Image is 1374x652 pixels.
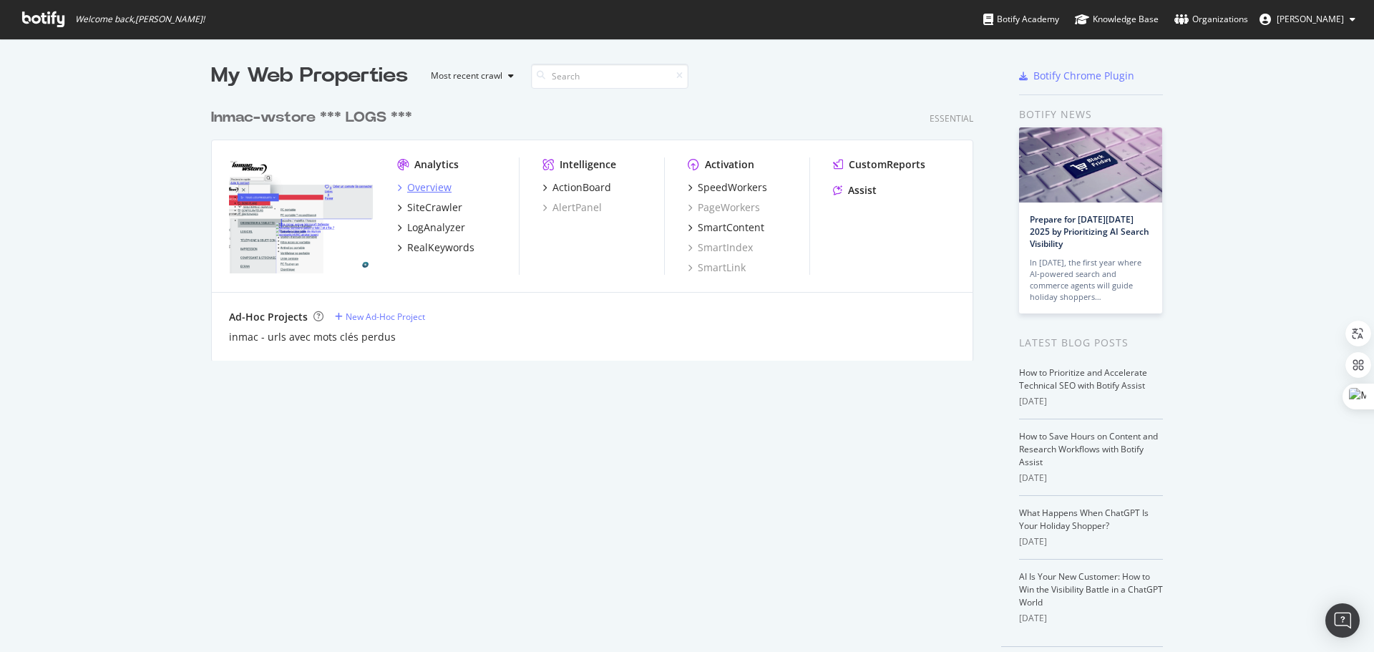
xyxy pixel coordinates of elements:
[1030,213,1149,250] a: Prepare for [DATE][DATE] 2025 by Prioritizing AI Search Visibility
[397,200,462,215] a: SiteCrawler
[414,157,459,172] div: Analytics
[930,112,973,125] div: Essential
[848,183,877,198] div: Assist
[983,12,1059,26] div: Botify Academy
[1019,535,1163,548] div: [DATE]
[1019,395,1163,408] div: [DATE]
[1033,69,1134,83] div: Botify Chrome Plugin
[1019,69,1134,83] a: Botify Chrome Plugin
[211,62,408,90] div: My Web Properties
[688,240,753,255] a: SmartIndex
[397,240,474,255] a: RealKeywords
[1019,366,1147,391] a: How to Prioritize and Accelerate Technical SEO with Botify Assist
[1019,430,1158,468] a: How to Save Hours on Content and Research Workflows with Botify Assist
[849,157,925,172] div: CustomReports
[407,220,465,235] div: LogAnalyzer
[688,261,746,275] a: SmartLink
[688,200,760,215] a: PageWorkers
[346,311,425,323] div: New Ad-Hoc Project
[688,180,767,195] a: SpeedWorkers
[407,240,474,255] div: RealKeywords
[407,200,462,215] div: SiteCrawler
[229,157,374,273] img: www.inmac-wstore.com
[397,180,452,195] a: Overview
[1075,12,1159,26] div: Knowledge Base
[1030,257,1151,303] div: In [DATE], the first year where AI-powered search and commerce agents will guide holiday shoppers…
[1019,570,1163,608] a: AI Is Your New Customer: How to Win the Visibility Battle in a ChatGPT World
[229,310,308,324] div: Ad-Hoc Projects
[1325,603,1360,638] div: Open Intercom Messenger
[335,311,425,323] a: New Ad-Hoc Project
[531,64,688,89] input: Search
[705,157,754,172] div: Activation
[542,200,602,215] a: AlertPanel
[211,90,985,361] div: grid
[833,183,877,198] a: Assist
[833,157,925,172] a: CustomReports
[229,330,396,344] a: inmac - urls avec mots clés perdus
[542,180,611,195] a: ActionBoard
[698,180,767,195] div: SpeedWorkers
[1019,472,1163,485] div: [DATE]
[688,220,764,235] a: SmartContent
[1019,335,1163,351] div: Latest Blog Posts
[698,220,764,235] div: SmartContent
[552,180,611,195] div: ActionBoard
[75,14,205,25] span: Welcome back, [PERSON_NAME] !
[1019,612,1163,625] div: [DATE]
[1174,12,1248,26] div: Organizations
[1019,127,1162,203] img: Prepare for Black Friday 2025 by Prioritizing AI Search Visibility
[1248,8,1367,31] button: [PERSON_NAME]
[397,220,465,235] a: LogAnalyzer
[431,72,502,80] div: Most recent crawl
[1277,13,1344,25] span: Josias Kassi
[419,64,520,87] button: Most recent crawl
[1019,107,1163,122] div: Botify news
[1019,507,1149,532] a: What Happens When ChatGPT Is Your Holiday Shopper?
[560,157,616,172] div: Intelligence
[407,180,452,195] div: Overview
